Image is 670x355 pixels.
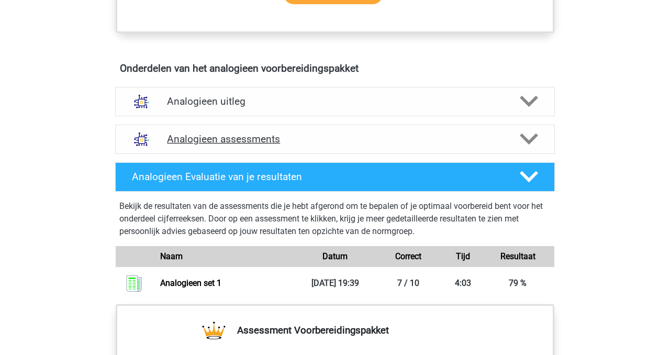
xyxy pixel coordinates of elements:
[111,125,559,154] a: assessments Analogieen assessments
[152,250,298,263] div: Naam
[160,278,221,288] a: Analogieen set 1
[167,133,503,145] h4: Analogieen assessments
[120,62,550,74] h4: Onderdelen van het analogieen voorbereidingspakket
[298,250,372,263] div: Datum
[167,95,503,107] h4: Analogieen uitleg
[372,250,445,263] div: Correct
[132,171,503,183] h4: Analogieen Evaluatie van je resultaten
[119,200,551,238] p: Bekijk de resultaten van de assessments die je hebt afgerond om te bepalen of je optimaal voorber...
[445,250,482,263] div: Tijd
[111,87,559,116] a: uitleg Analogieen uitleg
[128,88,155,115] img: analogieen uitleg
[111,162,559,192] a: Analogieen Evaluatie van je resultaten
[128,126,155,152] img: analogieen assessments
[481,250,554,263] div: Resultaat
